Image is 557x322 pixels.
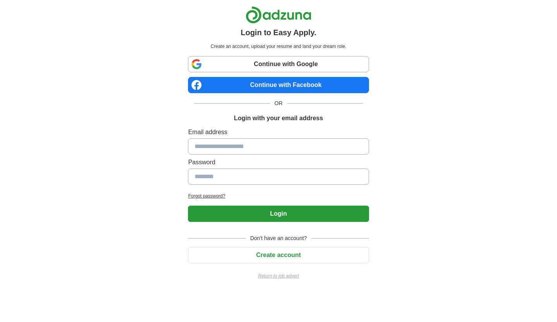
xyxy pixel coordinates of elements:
label: Password [188,158,369,167]
h1: Login with your email address [234,114,323,123]
span: Don't have an account? [246,234,312,242]
a: Return to job advert [188,273,369,279]
img: Adzuna logo [246,6,311,24]
a: Create account [188,252,369,258]
label: Email address [188,128,369,137]
button: Create account [188,247,369,263]
a: Continue with Facebook [188,77,369,93]
h1: Login to Easy Apply. [241,27,316,38]
span: OR [270,99,287,107]
a: Forgot password? [188,193,369,199]
p: Create an account, upload your resume and land your dream role. [190,43,367,50]
a: Continue with Google [188,56,369,72]
button: Login [188,206,369,222]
